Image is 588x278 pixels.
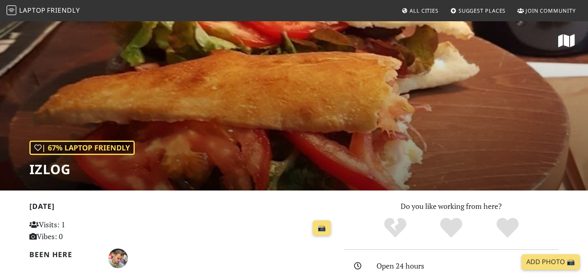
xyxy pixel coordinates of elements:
span: Suggest Places [459,7,506,14]
img: 968-mladen.jpg [108,249,128,268]
p: Do you like working from here? [344,200,559,212]
img: LaptopFriendly [7,5,16,15]
p: Visits: 1 Vibes: 0 [29,219,125,242]
div: No [367,217,423,239]
h2: Been here [29,250,98,259]
span: All Cities [410,7,439,14]
span: Mladen Milićević [108,253,128,262]
h1: Izlog [29,161,135,177]
a: 📸 [313,220,331,236]
span: Join Community [526,7,576,14]
a: Add Photo 📸 [521,254,580,270]
span: Friendly [47,6,80,15]
div: Open 24 hours [376,260,563,272]
div: | 67% Laptop Friendly [29,141,135,155]
a: Join Community [514,3,579,18]
h2: [DATE] [29,202,334,214]
a: All Cities [398,3,442,18]
a: Suggest Places [447,3,509,18]
div: Definitely! [479,217,536,239]
div: Yes [423,217,479,239]
span: Laptop [19,6,46,15]
a: LaptopFriendly LaptopFriendly [7,4,80,18]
